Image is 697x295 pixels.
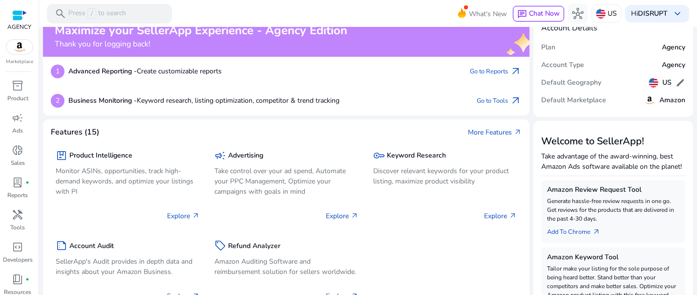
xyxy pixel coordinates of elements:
[12,273,23,285] span: book_4
[51,65,64,78] p: 1
[12,177,23,188] span: lab_profile
[541,79,601,87] h5: Default Geography
[662,61,685,69] h5: Agency
[11,159,25,167] p: Sales
[12,144,23,156] span: donut_small
[7,94,28,103] p: Product
[51,128,99,137] h4: Features (15)
[592,228,600,236] span: arrow_outward
[87,8,96,19] span: /
[631,10,668,17] p: Hi
[541,44,555,52] h5: Plan
[12,209,23,221] span: handyman
[214,240,226,251] span: sell
[56,240,67,251] span: summarize
[547,223,608,237] a: Add To Chrome
[326,211,359,221] p: Explore
[547,197,679,223] p: Generate hassle-free review requests in one go. Get reviews for the products that are delivered i...
[608,5,617,22] p: US
[55,23,347,38] h2: Maximize your SellerApp Experience - Agency Edition
[56,256,200,277] p: SellerApp's Audit provides in depth data and insights about your Amazon Business.
[484,211,517,221] p: Explore
[662,44,685,52] h5: Agency
[12,80,23,91] span: inventory_2
[3,255,33,264] p: Developers
[6,58,33,66] p: Marketplace
[644,94,655,106] img: amazon.svg
[638,9,668,18] b: DISRUPT
[468,127,522,137] a: More Featuresarrow_outward
[672,8,683,20] span: keyboard_arrow_down
[547,186,679,194] h5: Amazon Review Request Tool
[55,8,66,20] span: search
[659,96,685,105] h5: Amazon
[12,112,23,124] span: campaign
[541,61,584,69] h5: Account Type
[56,150,67,161] span: package
[68,95,339,106] p: Keyword research, listing optimization, competitor & trend tracking
[513,6,564,22] button: chatChat Now
[68,67,137,76] b: Advanced Reporting -
[55,40,347,49] h4: Thank you for logging back!
[192,212,200,220] span: arrow_outward
[6,40,33,54] img: amazon.svg
[25,181,29,184] span: fiber_manual_record
[12,241,23,253] span: code_blocks
[469,5,507,23] span: What's New
[547,253,679,262] h5: Amazon Keyword Tool
[68,96,137,105] b: Business Monitoring -
[662,79,672,87] h5: US
[7,191,28,200] p: Reports
[373,150,385,161] span: key
[228,242,280,250] h5: Refund Analyzer
[214,150,226,161] span: campaign
[373,166,517,186] p: Discover relevant keywords for your product listing, maximize product visibility
[167,211,200,221] p: Explore
[649,78,658,88] img: us.svg
[68,66,222,76] p: Create customizable reports
[68,8,126,19] p: Press to search
[351,212,359,220] span: arrow_outward
[56,166,200,197] p: Monitor ASINs, opportunities, track high-demand keywords, and optimize your listings with PI
[517,9,527,19] span: chat
[514,128,522,136] span: arrow_outward
[509,212,517,220] span: arrow_outward
[510,95,522,107] span: arrow_outward
[529,9,560,18] span: Chat Now
[387,152,446,160] h5: Keyword Research
[596,9,606,19] img: us.svg
[541,23,685,33] h4: Account Details
[568,4,588,23] button: hub
[12,126,23,135] p: Ads
[51,94,64,108] p: 2
[470,65,522,78] a: Go to Reportsarrow_outward
[10,223,25,232] p: Tools
[214,256,359,277] p: Amazon Auditing Software and reimbursement solution for sellers worldwide.
[214,166,359,197] p: Take control over your ad spend, Automate your PPC Management, Optimize your campaigns with goals...
[25,277,29,281] span: fiber_manual_record
[7,23,31,31] p: AGENCY
[228,152,263,160] h5: Advertising
[69,242,114,250] h5: Account Audit
[676,78,685,88] span: edit
[541,96,606,105] h5: Default Marketplace
[541,151,685,172] p: Take advantage of the award-winning, best Amazon Ads software available on the planet!
[541,136,685,147] h3: Welcome to SellerApp!
[510,66,522,77] span: arrow_outward
[572,8,584,20] span: hub
[477,94,522,108] a: Go to Toolsarrow_outward
[69,152,132,160] h5: Product Intelligence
